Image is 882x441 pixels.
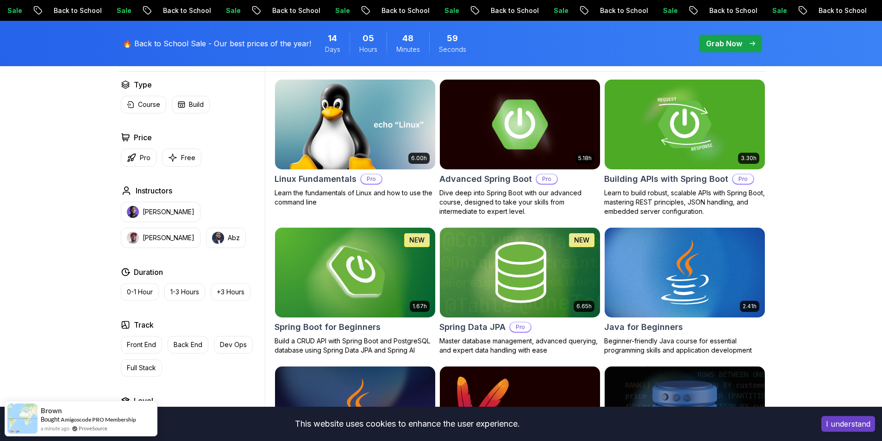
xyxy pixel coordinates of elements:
[121,202,200,222] button: instructor img[PERSON_NAME]
[127,232,139,244] img: instructor img
[821,416,875,432] button: Accept cookies
[537,174,557,184] p: Pro
[733,174,753,184] p: Pro
[206,228,246,248] button: instructor imgAbz
[439,79,601,216] a: Advanced Spring Boot card5.18hAdvanced Spring BootProDive deep into Spring Boot with our advanced...
[482,6,545,15] p: Back to School
[61,416,136,423] a: Amigoscode PRO Membership
[373,6,436,15] p: Back to School
[140,153,150,162] p: Pro
[170,287,199,297] p: 1-3 Hours
[134,132,152,143] h2: Price
[7,414,807,434] div: This website uses cookies to enhance the user experience.
[275,321,381,334] h2: Spring Boot for Beginners
[108,6,138,15] p: Sale
[654,6,684,15] p: Sale
[440,228,600,317] img: Spring Data JPA card
[41,407,62,415] span: Brown
[363,32,374,45] span: 5 Hours
[121,359,162,377] button: Full Stack
[402,32,413,45] span: 48 Minutes
[439,336,601,355] p: Master database management, advanced querying, and expert data handling with ease
[576,303,592,310] p: 6.65h
[134,79,152,90] h2: Type
[127,340,156,349] p: Front End
[359,45,377,54] span: Hours
[127,287,153,297] p: 0-1 Hour
[121,96,166,113] button: Course
[413,303,427,310] p: 1.67h
[121,336,162,354] button: Front End
[134,267,163,278] h2: Duration
[361,174,382,184] p: Pro
[121,149,156,167] button: Pro
[325,45,340,54] span: Days
[591,6,654,15] p: Back to School
[604,79,765,216] a: Building APIs with Spring Boot card3.30hBuilding APIs with Spring BootProLearn to build robust, s...
[275,173,357,186] h2: Linux Fundamentals
[138,100,160,109] p: Course
[604,227,765,355] a: Java for Beginners card2.41hJava for BeginnersBeginner-friendly Java course for essential program...
[510,323,531,332] p: Pro
[143,233,194,242] p: [PERSON_NAME]
[436,77,604,171] img: Advanced Spring Boot card
[439,188,601,216] p: Dive deep into Spring Boot with our advanced course, designed to take your skills from intermedia...
[121,283,159,301] button: 0-1 Hour
[439,227,601,355] a: Spring Data JPA card6.65hNEWSpring Data JPAProMaster database management, advanced querying, and ...
[172,96,210,113] button: Build
[439,173,532,186] h2: Advanced Spring Boot
[605,228,765,317] img: Java for Beginners card
[123,38,311,49] p: 🔥 Back to School Sale - Our best prices of the year!
[134,319,154,330] h2: Track
[447,32,458,45] span: 59 Seconds
[174,340,202,349] p: Back End
[127,206,139,218] img: instructor img
[439,321,506,334] h2: Spring Data JPA
[263,6,326,15] p: Back to School
[121,228,200,248] button: instructor img[PERSON_NAME]
[228,233,240,242] p: Abz
[578,155,592,162] p: 5.18h
[143,207,194,217] p: [PERSON_NAME]
[411,155,427,162] p: 6.00h
[275,79,436,207] a: Linux Fundamentals card6.00hLinux FundamentalsProLearn the fundamentals of Linux and how to use t...
[701,6,763,15] p: Back to School
[211,283,250,301] button: +3 Hours
[127,363,156,373] p: Full Stack
[810,6,873,15] p: Back to School
[326,6,356,15] p: Sale
[154,6,217,15] p: Back to School
[604,321,683,334] h2: Java for Beginners
[162,149,201,167] button: Free
[396,45,420,54] span: Minutes
[41,416,60,423] span: Bought
[275,228,435,317] img: Spring Boot for Beginners card
[217,287,244,297] p: +3 Hours
[41,424,69,432] span: a minute ago
[214,336,253,354] button: Dev Ops
[275,188,436,207] p: Learn the fundamentals of Linux and how to use the command line
[189,100,204,109] p: Build
[212,232,224,244] img: instructor img
[604,173,728,186] h2: Building APIs with Spring Boot
[409,236,425,245] p: NEW
[275,227,436,355] a: Spring Boot for Beginners card1.67hNEWSpring Boot for BeginnersBuild a CRUD API with Spring Boot ...
[164,283,205,301] button: 1-3 Hours
[706,38,742,49] p: Grab Now
[168,336,208,354] button: Back End
[439,45,466,54] span: Seconds
[604,336,765,355] p: Beginner-friendly Java course for essential programming skills and application development
[181,153,195,162] p: Free
[436,6,465,15] p: Sale
[136,185,172,196] h2: Instructors
[574,236,589,245] p: NEW
[79,424,107,432] a: ProveSource
[220,340,247,349] p: Dev Ops
[763,6,793,15] p: Sale
[217,6,247,15] p: Sale
[275,80,435,169] img: Linux Fundamentals card
[741,155,757,162] p: 3.30h
[45,6,108,15] p: Back to School
[604,188,765,216] p: Learn to build robust, scalable APIs with Spring Boot, mastering REST principles, JSON handling, ...
[605,80,765,169] img: Building APIs with Spring Boot card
